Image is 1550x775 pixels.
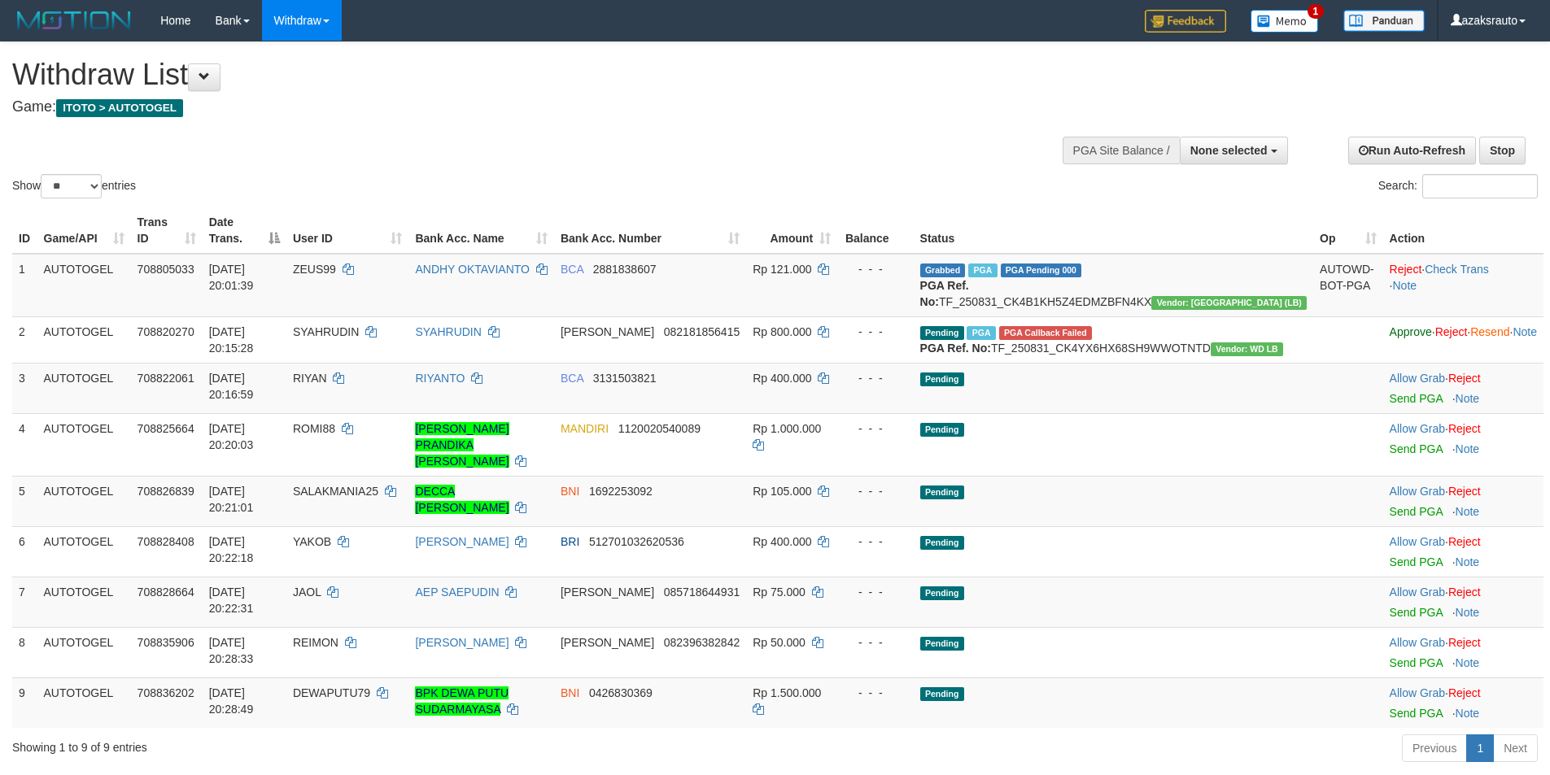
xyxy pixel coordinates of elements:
span: Pending [920,485,964,499]
span: 708826839 [138,485,194,498]
span: DEWAPUTU79 [293,686,370,699]
span: Rp 400.000 [753,535,811,548]
a: Reject [1448,686,1481,699]
span: BCA [561,372,583,385]
a: Run Auto-Refresh [1348,137,1476,164]
a: Allow Grab [1390,372,1445,385]
td: AUTOTOGEL [37,254,131,317]
span: ROMI88 [293,422,335,435]
a: RIYANTO [415,372,465,385]
div: - - - [844,261,906,277]
span: Rp 105.000 [753,485,811,498]
span: 708828408 [138,535,194,548]
span: REIMON [293,636,338,649]
span: 1 [1308,4,1325,19]
b: PGA Ref. No: [920,279,969,308]
a: Stop [1479,137,1526,164]
th: Amount: activate to sort column ascending [746,207,837,254]
span: [DATE] 20:21:01 [209,485,254,514]
div: - - - [844,533,906,550]
td: 7 [12,577,37,627]
span: Pending [920,586,964,600]
a: Resend [1470,325,1509,338]
span: SALAKMANIA25 [293,485,378,498]
a: Send PGA [1390,656,1443,669]
span: 708822061 [138,372,194,385]
td: 5 [12,476,37,526]
a: Send PGA [1390,392,1443,405]
div: - - - [844,584,906,600]
span: Copy 085718644931 to clipboard [664,586,740,599]
th: Action [1383,207,1543,254]
span: Vendor URL: https://dashboard.q2checkout.com/secure [1211,342,1283,356]
a: Reject [1448,586,1481,599]
td: 1 [12,254,37,317]
td: · [1383,413,1543,476]
td: AUTOTOGEL [37,363,131,413]
th: Game/API: activate to sort column ascending [37,207,131,254]
th: User ID: activate to sort column ascending [286,207,409,254]
a: Allow Grab [1390,535,1445,548]
span: Rp 75.000 [753,586,806,599]
td: · [1383,526,1543,577]
a: Reject [1448,372,1481,385]
td: · [1383,363,1543,413]
th: Bank Acc. Number: activate to sort column ascending [554,207,746,254]
span: [DATE] 20:01:39 [209,263,254,292]
td: TF_250831_CK4B1KH5Z4EDMZBFN4KX [914,254,1313,317]
span: · [1390,422,1448,435]
span: PGA Error [999,326,1092,340]
td: · [1383,677,1543,728]
span: Copy 512701032620536 to clipboard [589,535,684,548]
a: Approve [1390,325,1432,338]
span: Pending [920,372,964,386]
label: Show entries [12,174,136,198]
a: ANDHY OKTAVIANTO [415,263,530,276]
span: None selected [1190,144,1268,157]
td: AUTOTOGEL [37,316,131,363]
span: Marked by azaksrauto [967,326,995,340]
span: Pending [920,536,964,550]
td: · · · [1383,316,1543,363]
span: SYAHRUDIN [293,325,359,338]
span: Pending [920,637,964,651]
div: - - - [844,685,906,701]
a: Note [1456,505,1480,518]
a: Allow Grab [1390,586,1445,599]
img: Button%20Memo.svg [1251,10,1319,33]
h1: Withdraw List [12,59,1017,91]
a: Send PGA [1390,505,1443,518]
span: BCA [561,263,583,276]
th: Date Trans.: activate to sort column descending [203,207,286,254]
span: · [1390,686,1448,699]
a: Note [1456,442,1480,455]
span: [DATE] 20:16:59 [209,372,254,401]
a: Reject [1435,325,1468,338]
span: [DATE] 20:20:03 [209,422,254,451]
span: BNI [561,485,579,498]
img: panduan.png [1343,10,1425,32]
span: BRI [561,535,579,548]
span: JAOL [293,586,321,599]
h4: Game: [12,99,1017,115]
div: - - - [844,370,906,386]
span: BNI [561,686,579,699]
span: Grabbed [920,263,966,277]
td: · [1383,476,1543,526]
a: Send PGA [1390,606,1443,619]
a: Send PGA [1390,707,1443,720]
div: - - - [844,634,906,651]
td: 2 [12,316,37,363]
a: [PERSON_NAME] PRANDIKA [PERSON_NAME] [415,422,509,468]
span: Rp 400.000 [753,372,811,385]
td: AUTOTOGEL [37,627,131,677]
span: ITOTO > AUTOTOGEL [56,99,183,117]
img: MOTION_logo.png [12,8,136,33]
th: Balance [837,207,913,254]
span: MANDIRI [561,422,609,435]
span: Rp 50.000 [753,636,806,649]
span: ZEUS99 [293,263,336,276]
b: PGA Ref. No: [920,342,991,355]
span: Rp 1.500.000 [753,686,821,699]
span: Marked by azaksrauto [968,263,997,277]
